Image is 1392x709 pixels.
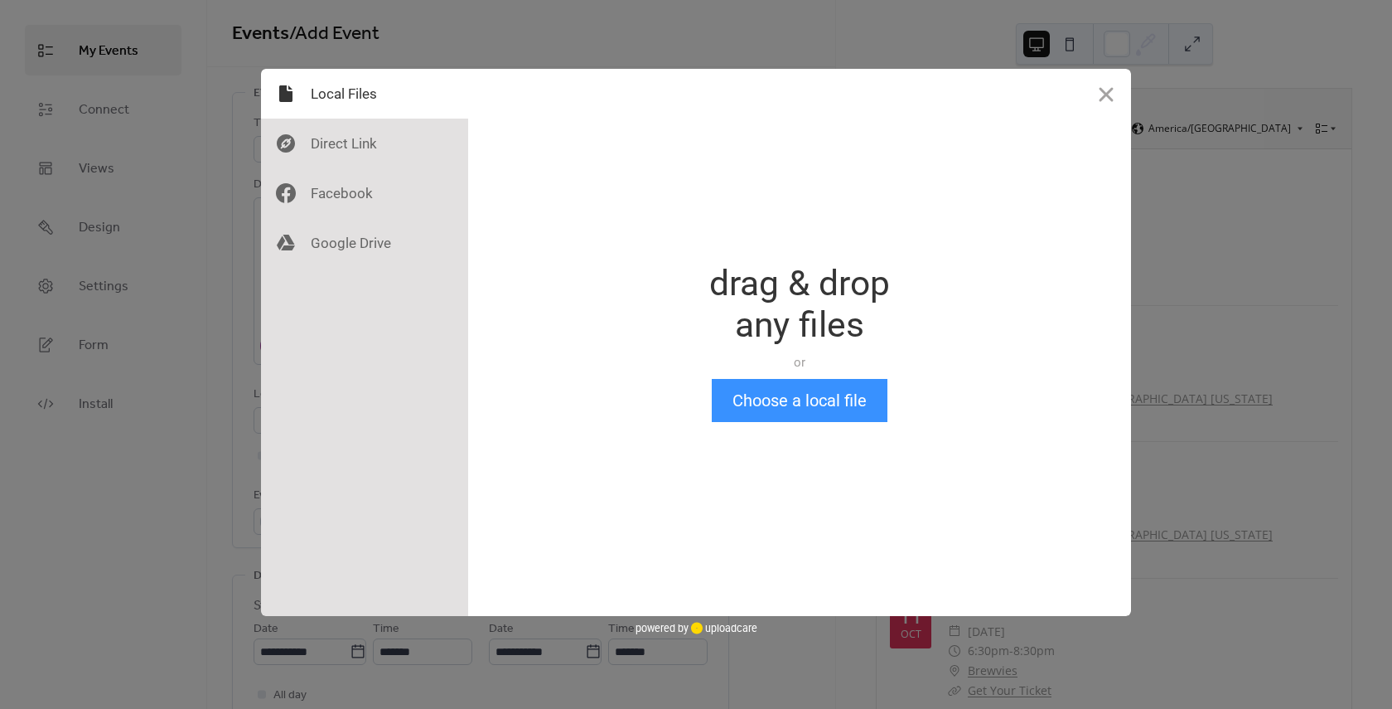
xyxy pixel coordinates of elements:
button: Close [1081,69,1131,119]
div: powered by [636,616,757,641]
div: Direct Link [261,119,468,168]
a: uploadcare [689,622,757,634]
div: or [709,354,890,371]
button: Choose a local file [712,379,887,422]
div: Facebook [261,168,468,218]
div: Local Files [261,69,468,119]
div: drag & drop any files [709,263,890,346]
div: Google Drive [261,218,468,268]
